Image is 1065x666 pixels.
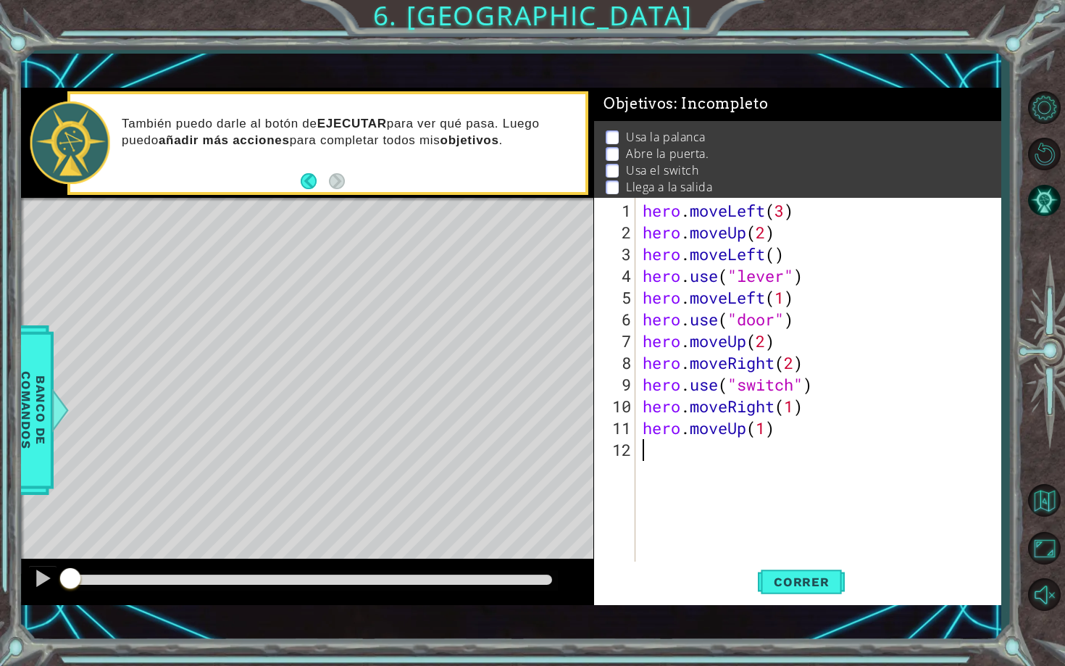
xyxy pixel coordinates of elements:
div: 8 [597,352,635,374]
p: También puedo darle al botón de para ver qué pasa. Luego puedo para completar todos mis . [122,116,575,148]
div: 4 [597,265,635,287]
div: Level Map [21,198,690,625]
strong: objetivos [440,133,499,147]
div: 10 [597,396,635,417]
p: Usa la palanca [626,129,706,145]
button: Opciones del Nivel [1023,87,1065,129]
div: 9 [597,374,635,396]
a: Volver al Mapa [1023,477,1065,525]
p: Usa el switch [626,162,698,178]
button: Shift+Enter: Ejecutar código actual. [758,562,845,602]
div: 1 [597,200,635,222]
div: 2 [597,222,635,243]
p: Abre la puerta. [626,146,709,162]
strong: añadir más acciones [159,133,290,147]
button: Volver al Mapa [1023,479,1065,521]
span: Correr [759,575,844,589]
button: Activar sonido. [1023,573,1065,615]
button: Maximizar Navegador [1023,527,1065,569]
button: Reiniciar nivel [1023,133,1065,175]
div: 7 [597,330,635,352]
div: 5 [597,287,635,309]
div: 11 [597,417,635,439]
div: 3 [597,243,635,265]
button: Back [301,173,329,189]
button: Pista AI [1023,180,1065,222]
div: 12 [597,439,635,461]
div: 6 [597,309,635,330]
span: Objetivos [603,95,769,113]
span: Banco de comandos [14,336,52,486]
button: Next [329,173,345,189]
button: ⌘ + P: Pause [28,565,57,595]
span: : Incompleto [674,95,768,112]
p: Llega a la salida [626,179,712,195]
strong: EJECUTAR [317,117,387,130]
